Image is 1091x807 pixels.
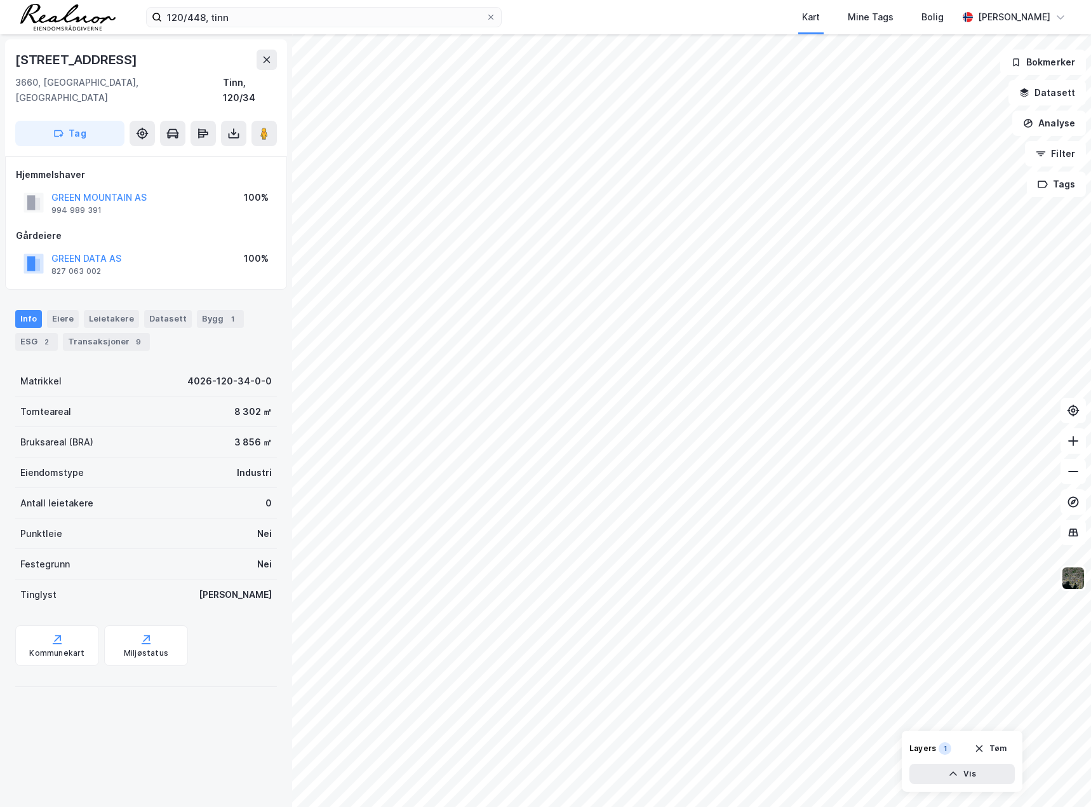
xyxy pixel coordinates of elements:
[802,10,820,25] div: Kart
[84,310,139,328] div: Leietakere
[1027,746,1091,807] div: Kontrollprogram for chat
[20,557,70,572] div: Festegrunn
[144,310,192,328] div: Datasett
[47,310,79,328] div: Eiere
[848,10,894,25] div: Mine Tags
[124,648,168,658] div: Miljøstatus
[16,167,276,182] div: Hjemmelshaver
[244,251,269,266] div: 100%
[244,190,269,205] div: 100%
[40,336,53,348] div: 2
[197,310,244,328] div: Bygg
[132,336,145,348] div: 9
[1012,111,1086,136] button: Analyse
[909,764,1015,784] button: Vis
[20,496,93,511] div: Antall leietakere
[15,333,58,351] div: ESG
[63,333,150,351] div: Transaksjoner
[265,496,272,511] div: 0
[15,310,42,328] div: Info
[1027,172,1086,197] button: Tags
[20,587,57,602] div: Tinglyst
[20,374,62,389] div: Matrikkel
[978,10,1050,25] div: [PERSON_NAME]
[162,8,486,27] input: Søk på adresse, matrikkel, gårdeiere, leietakere eller personer
[1008,80,1086,105] button: Datasett
[15,121,124,146] button: Tag
[51,205,102,215] div: 994 989 391
[16,228,276,243] div: Gårdeiere
[234,435,272,450] div: 3 856 ㎡
[51,266,101,276] div: 827 063 002
[20,404,71,419] div: Tomteareal
[223,75,277,105] div: Tinn, 120/34
[226,313,239,325] div: 1
[20,435,93,450] div: Bruksareal (BRA)
[199,587,272,602] div: [PERSON_NAME]
[966,738,1015,759] button: Tøm
[257,557,272,572] div: Nei
[187,374,272,389] div: 4026-120-34-0-0
[921,10,944,25] div: Bolig
[20,4,116,31] img: realnor-logo.934646d98de889bb5806.png
[15,50,140,70] div: [STREET_ADDRESS]
[1000,50,1086,75] button: Bokmerker
[939,742,951,755] div: 1
[29,648,84,658] div: Kommunekart
[15,75,223,105] div: 3660, [GEOGRAPHIC_DATA], [GEOGRAPHIC_DATA]
[257,526,272,541] div: Nei
[1025,141,1086,166] button: Filter
[1027,746,1091,807] iframe: Chat Widget
[909,743,936,754] div: Layers
[20,465,84,480] div: Eiendomstype
[1061,566,1085,590] img: 9k=
[234,404,272,419] div: 8 302 ㎡
[237,465,272,480] div: Industri
[20,526,62,541] div: Punktleie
